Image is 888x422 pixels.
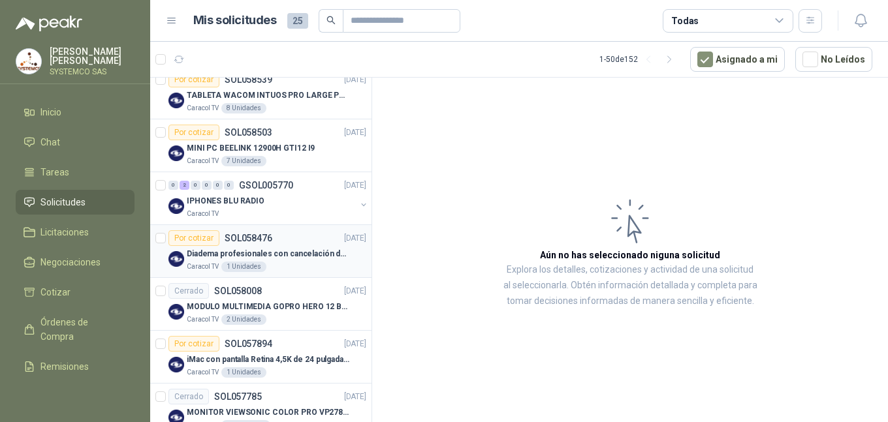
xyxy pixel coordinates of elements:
div: Cerrado [168,283,209,299]
div: Por cotizar [168,230,219,246]
span: search [326,16,336,25]
span: 25 [287,13,308,29]
a: Inicio [16,100,135,125]
p: [DATE] [344,338,366,350]
div: 0 [213,181,223,190]
div: 1 - 50 de 152 [599,49,680,70]
a: Por cotizarSOL057894[DATE] Company LogoiMac con pantalla Retina 4,5K de 24 pulgadas M4Caracol TV1... [150,331,372,384]
a: 0 2 0 0 0 0 GSOL005770[DATE] Company LogoIPHONES BLU RADIOCaracol TV [168,177,369,219]
button: No Leídos [795,47,872,72]
img: Company Logo [168,93,184,108]
div: 0 [224,181,234,190]
a: Órdenes de Compra [16,310,135,349]
div: 0 [191,181,200,190]
span: Licitaciones [40,225,89,239]
div: 2 [180,181,189,190]
p: [DATE] [344,232,366,245]
div: 0 [168,181,178,190]
p: MINI PC BEELINK 12900H GTI12 I9 [187,142,315,155]
a: Chat [16,130,135,155]
p: Caracol TV [187,314,219,325]
img: Company Logo [168,198,184,214]
div: Por cotizar [168,336,219,352]
div: Por cotizar [168,72,219,87]
p: SYSTEMCO SAS [50,68,135,76]
span: Órdenes de Compra [40,315,122,344]
p: SOL058539 [225,75,272,84]
div: Todas [671,14,699,28]
p: SOL058476 [225,234,272,243]
p: GSOL005770 [239,181,293,190]
p: [DATE] [344,285,366,297]
img: Company Logo [168,304,184,320]
a: Remisiones [16,354,135,379]
a: Por cotizarSOL058539[DATE] Company LogoTABLETA WACOM INTUOS PRO LARGE PTK870K0ACaracol TV8 Unidades [150,67,372,119]
a: CerradoSOL058008[DATE] Company LogoMODULO MULTIMEDIA GOPRO HERO 12 BLACKCaracol TV2 Unidades [150,278,372,331]
p: Caracol TV [187,209,219,219]
p: SOL057785 [214,392,262,401]
a: Por cotizarSOL058503[DATE] Company LogoMINI PC BEELINK 12900H GTI12 I9Caracol TV7 Unidades [150,119,372,172]
p: MONITOR VIEWSONIC COLOR PRO VP2786-4K [187,406,349,419]
p: iMac con pantalla Retina 4,5K de 24 pulgadas M4 [187,354,349,366]
span: Chat [40,135,60,149]
p: SOL058008 [214,286,262,295]
a: Por cotizarSOL058476[DATE] Company LogoDiadema profesionales con cancelación de ruido en micrófon... [150,225,372,278]
h1: Mis solicitudes [193,11,277,30]
p: IPHONES BLU RADIO [187,195,264,207]
img: Logo peakr [16,16,82,31]
button: Asignado a mi [690,47,785,72]
p: [DATE] [344,127,366,139]
p: Diadema profesionales con cancelación de ruido en micrófono [187,248,349,260]
a: Negociaciones [16,250,135,275]
div: Cerrado [168,389,209,404]
div: 1 Unidades [221,262,266,272]
img: Company Logo [16,49,41,74]
span: Cotizar [40,285,71,299]
a: Licitaciones [16,220,135,245]
a: Cotizar [16,280,135,305]
div: 2 Unidades [221,314,266,325]
div: 0 [202,181,212,190]
p: MODULO MULTIMEDIA GOPRO HERO 12 BLACK [187,301,349,313]
a: Tareas [16,160,135,185]
span: Negociaciones [40,255,101,269]
p: [DATE] [344,74,366,86]
img: Company Logo [168,357,184,372]
p: [DATE] [344,179,366,192]
p: [PERSON_NAME] [PERSON_NAME] [50,47,135,65]
h3: Aún no has seleccionado niguna solicitud [540,248,720,262]
div: 8 Unidades [221,103,266,113]
span: Solicitudes [40,195,86,209]
span: Tareas [40,165,69,179]
img: Company Logo [168,251,184,267]
div: Por cotizar [168,125,219,140]
a: Configuración [16,384,135,409]
p: Explora los detalles, cotizaciones y actividad de una solicitud al seleccionarla. Obtén informaci... [503,262,757,309]
span: Inicio [40,105,61,119]
div: 1 Unidades [221,367,266,378]
div: 7 Unidades [221,156,266,166]
p: TABLETA WACOM INTUOS PRO LARGE PTK870K0A [187,89,349,102]
p: Caracol TV [187,262,219,272]
p: [DATE] [344,391,366,403]
p: Caracol TV [187,156,219,166]
p: Caracol TV [187,103,219,113]
p: Caracol TV [187,367,219,378]
span: Remisiones [40,359,89,374]
span: Configuración [40,389,98,404]
img: Company Logo [168,145,184,161]
a: Solicitudes [16,190,135,215]
p: SOL058503 [225,128,272,137]
p: SOL057894 [225,339,272,348]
